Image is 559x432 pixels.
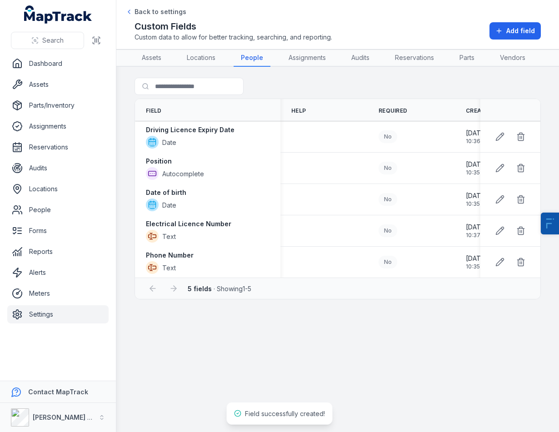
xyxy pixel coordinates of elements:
span: Autocomplete [162,169,204,178]
span: [DATE] [466,129,490,138]
a: Settings [7,305,109,323]
strong: Electrical Licence Number [146,219,231,228]
span: 10:36 am [466,138,490,145]
a: Assets [135,50,169,67]
a: Locations [7,180,109,198]
strong: Contact MapTrack [28,388,88,396]
span: Search [42,36,64,45]
span: Date [162,138,176,147]
a: Parts [452,50,482,67]
div: No [379,256,397,268]
button: Search [11,32,84,49]
div: No [379,130,397,143]
span: Field [146,107,162,114]
h2: Custom Fields [135,20,332,33]
strong: Date of birth [146,188,186,197]
a: Forms [7,222,109,240]
span: 10:35 am [466,263,489,270]
a: Dashboard [7,55,109,73]
span: Created Date [466,107,510,114]
span: [DATE] [466,160,489,169]
span: Text [162,232,176,241]
a: Assets [7,75,109,94]
span: Text [162,263,176,272]
button: Add field [489,22,541,40]
a: Assignments [281,50,333,67]
span: Required [379,107,407,114]
span: [DATE] [466,223,490,232]
time: 07/10/2025, 10:35:16 am [466,191,489,208]
strong: Phone Number [146,250,194,259]
a: Audits [7,159,109,177]
span: Help [291,107,306,114]
strong: Position [146,156,172,165]
div: No [379,162,397,174]
a: Locations [180,50,223,67]
span: Field successfully created! [245,410,325,417]
strong: [PERSON_NAME] Electrical [33,413,118,421]
span: · Showing 1 - 5 [188,285,251,293]
a: Reports [7,243,109,261]
time: 07/10/2025, 10:37:30 am [466,223,490,239]
span: Custom data to allow for better tracking, searching, and reporting. [135,33,332,42]
a: Reservations [388,50,441,67]
strong: 5 fields [188,285,212,293]
span: Add field [506,26,535,35]
a: Assignments [7,117,109,135]
span: 10:37 am [466,232,490,239]
a: Alerts [7,263,109,282]
div: No [379,193,397,206]
span: 10:35 am [466,200,489,208]
a: Parts/Inventory [7,96,109,114]
div: No [379,224,397,237]
time: 07/10/2025, 10:35:26 am [466,254,489,270]
strong: Driving Licence Expiry Date [146,125,235,134]
span: Date [162,200,176,209]
a: Back to settings [125,7,186,16]
span: [DATE] [466,191,489,200]
a: People [7,201,109,219]
a: Reservations [7,138,109,156]
a: Vendors [493,50,533,67]
span: [DATE] [466,254,489,263]
a: MapTrack [24,5,92,24]
a: Meters [7,284,109,303]
a: People [234,50,270,67]
time: 07/10/2025, 10:36:07 am [466,129,490,145]
time: 07/10/2025, 10:35:35 am [466,160,489,176]
span: 10:35 am [466,169,489,176]
span: Back to settings [135,7,186,16]
a: Audits [344,50,377,67]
